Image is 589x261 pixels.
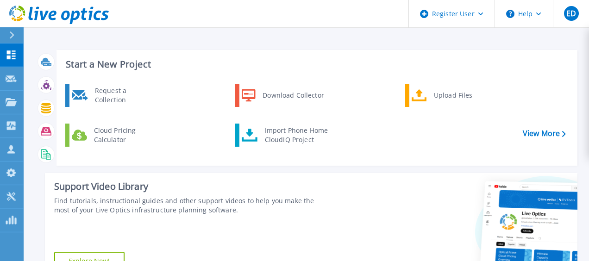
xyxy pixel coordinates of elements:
[90,86,158,105] div: Request a Collection
[54,180,331,193] div: Support Video Library
[405,84,500,107] a: Upload Files
[523,129,566,138] a: View More
[66,59,565,69] h3: Start a New Project
[566,10,576,17] span: ED
[54,196,331,215] div: Find tutorials, instructional guides and other support videos to help you make the most of your L...
[235,84,330,107] a: Download Collector
[65,84,160,107] a: Request a Collection
[89,126,158,144] div: Cloud Pricing Calculator
[260,126,332,144] div: Import Phone Home CloudIQ Project
[429,86,498,105] div: Upload Files
[258,86,328,105] div: Download Collector
[65,124,160,147] a: Cloud Pricing Calculator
